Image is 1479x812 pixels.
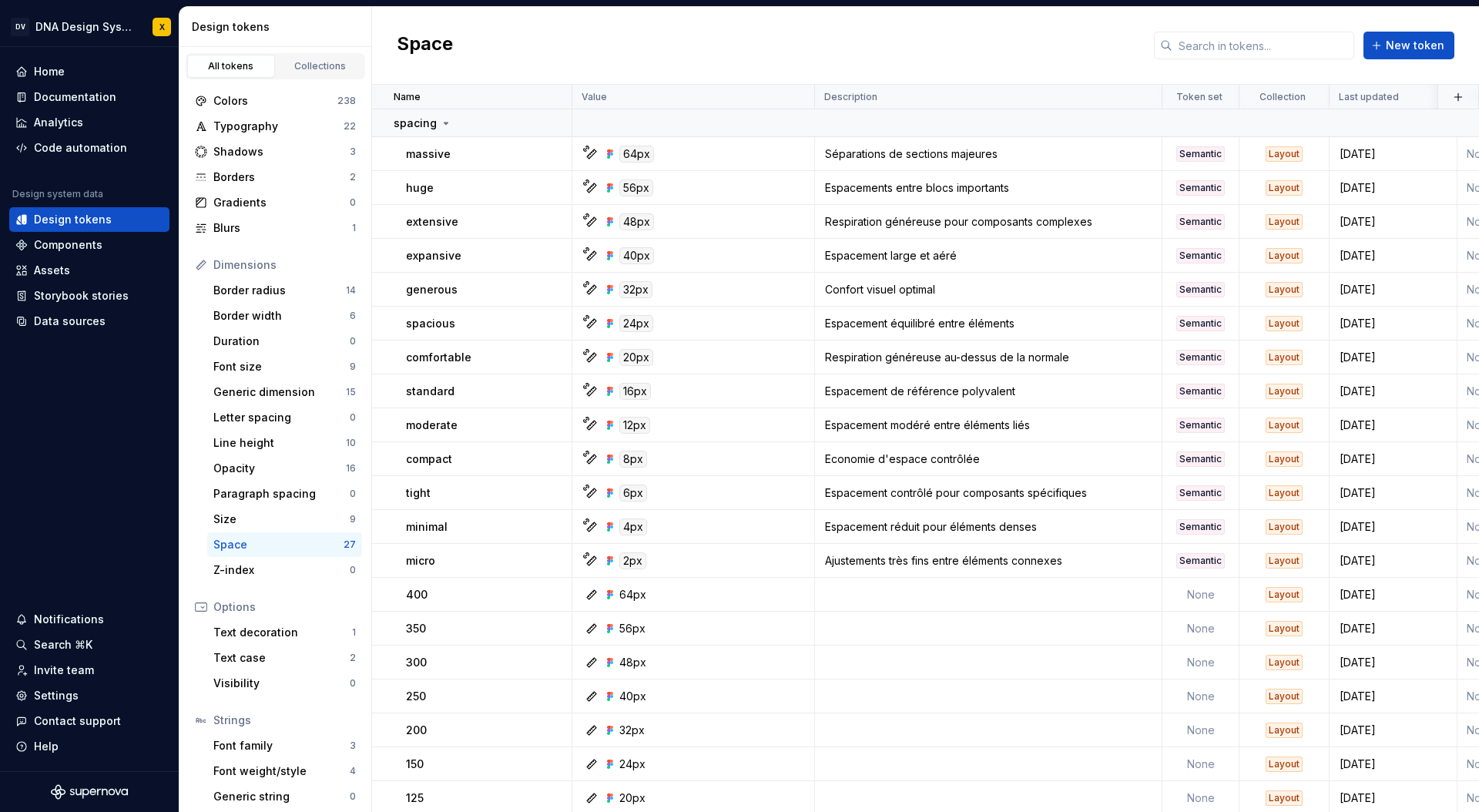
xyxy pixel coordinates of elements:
[816,214,1161,230] div: Respiration généreuse pour composants complexes
[213,461,346,476] div: Opacity
[34,663,94,678] div: Invite team
[346,462,356,475] div: 16
[282,60,359,72] div: Collections
[34,288,129,304] div: Storybook stories
[207,481,362,506] a: Paragraph spacing0
[344,120,356,133] div: 22
[207,329,362,354] a: Duration0
[350,677,356,690] div: 0
[1176,350,1225,365] div: Semantic
[1330,384,1456,399] div: [DATE]
[619,213,654,230] div: 48px
[1259,91,1306,103] p: Collection
[350,335,356,347] div: 0
[619,146,654,163] div: 64px
[619,518,647,535] div: 4px
[213,789,350,804] div: Generic string
[207,759,362,783] a: Font weight/style4
[1330,587,1456,602] div: [DATE]
[34,739,59,754] div: Help
[1266,384,1303,399] div: Layout
[9,709,169,733] button: Contact support
[1162,713,1239,747] td: None
[34,688,79,703] div: Settings
[1266,282,1303,297] div: Layout
[1330,689,1456,704] div: [DATE]
[619,552,646,569] div: 2px
[816,418,1161,433] div: Espacement modéré entre éléments liés
[816,146,1161,162] div: Séparations de sections majeures
[1266,214,1303,230] div: Layout
[213,599,356,615] div: Options
[344,539,356,551] div: 27
[213,220,352,236] div: Blurs
[207,620,362,645] a: Text decoration1
[1266,316,1303,331] div: Layout
[1266,180,1303,196] div: Layout
[1176,180,1225,196] div: Semantic
[619,587,646,602] div: 64px
[816,248,1161,263] div: Espacement large et aéré
[213,93,337,109] div: Colors
[619,655,646,670] div: 48px
[816,451,1161,467] div: Economie d'espace contrôlée
[619,485,647,502] div: 6px
[1330,316,1456,331] div: [DATE]
[51,784,128,800] a: Supernova Logo
[406,723,427,738] p: 200
[207,733,362,758] a: Font family3
[1176,316,1225,331] div: Semantic
[1266,757,1303,772] div: Layout
[192,19,365,35] div: Design tokens
[9,632,169,657] button: Search ⌘K
[406,316,455,331] p: spacious
[1162,747,1239,781] td: None
[189,216,362,240] a: Blurs1
[350,564,356,576] div: 0
[582,91,607,103] p: Value
[397,32,453,59] h2: Space
[406,350,471,365] p: comfortable
[213,512,350,527] div: Size
[1266,451,1303,467] div: Layout
[1339,91,1399,103] p: Last updated
[9,258,169,283] a: Assets
[34,713,121,729] div: Contact support
[619,315,653,332] div: 24px
[213,625,352,640] div: Text decoration
[1266,587,1303,602] div: Layout
[619,417,650,434] div: 12px
[406,519,448,535] p: minimal
[159,21,165,33] div: X
[9,59,169,84] a: Home
[189,165,362,190] a: Borders2
[189,139,362,164] a: Shadows3
[9,658,169,683] a: Invite team
[350,171,356,183] div: 2
[394,116,437,131] p: spacing
[1176,418,1225,433] div: Semantic
[11,18,29,36] div: DV
[1330,451,1456,467] div: [DATE]
[350,310,356,322] div: 6
[816,282,1161,297] div: Confort visuel optimal
[1266,689,1303,704] div: Layout
[1330,553,1456,569] div: [DATE]
[816,553,1161,569] div: Ajustements très fins entre éléments connexes
[1363,32,1454,59] button: New token
[9,85,169,109] a: Documentation
[350,790,356,803] div: 0
[213,334,350,349] div: Duration
[1330,485,1456,501] div: [DATE]
[213,537,344,552] div: Space
[337,95,356,107] div: 238
[619,281,652,298] div: 32px
[207,558,362,582] a: Z-index0
[1266,146,1303,162] div: Layout
[213,763,350,779] div: Font weight/style
[193,60,270,72] div: All tokens
[12,188,103,200] div: Design system data
[207,456,362,481] a: Opacity16
[406,757,424,772] p: 150
[213,562,350,578] div: Z-index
